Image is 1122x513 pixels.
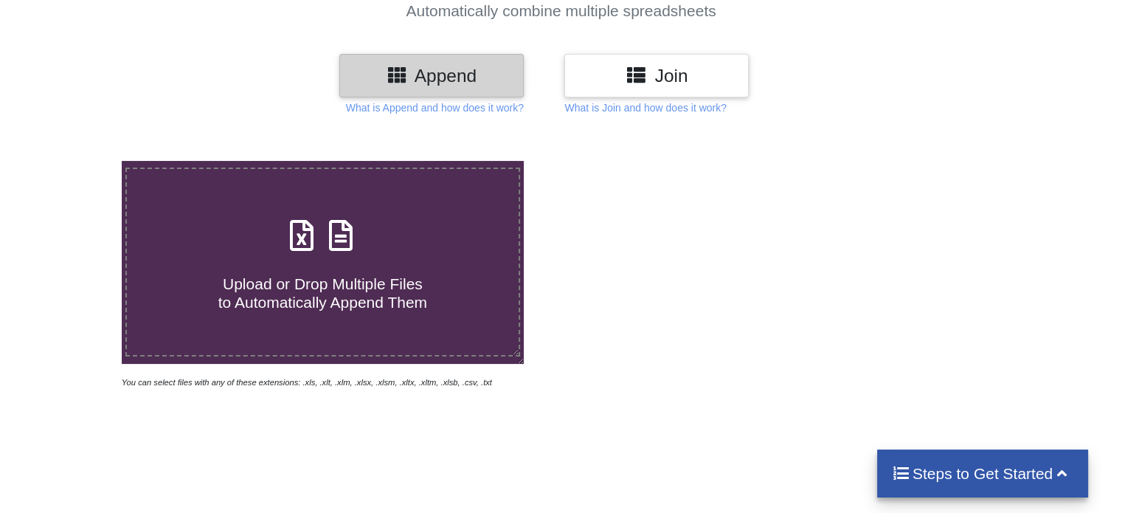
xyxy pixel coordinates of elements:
p: What is Join and how does it work? [564,100,726,115]
h3: Join [575,65,738,86]
p: What is Append and how does it work? [346,100,524,115]
i: You can select files with any of these extensions: .xls, .xlt, .xlm, .xlsx, .xlsm, .xltx, .xltm, ... [122,378,492,387]
h3: Append [350,65,513,86]
h4: Steps to Get Started [892,464,1074,483]
span: Upload or Drop Multiple Files to Automatically Append Them [218,275,427,311]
